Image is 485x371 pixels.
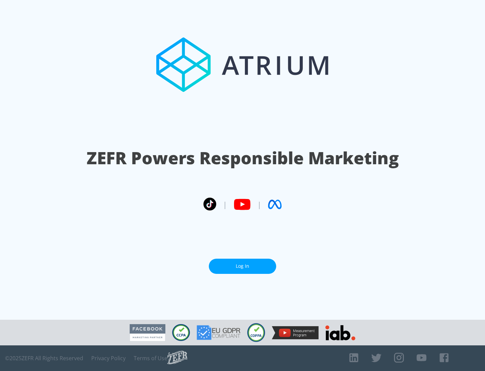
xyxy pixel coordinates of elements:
a: Terms of Use [134,355,167,362]
span: | [257,199,261,209]
img: COPPA Compliant [247,323,265,342]
img: YouTube Measurement Program [272,326,319,339]
img: IAB [325,325,355,340]
img: GDPR Compliant [197,325,240,340]
a: Log In [209,259,276,274]
img: CCPA Compliant [172,324,190,341]
a: Privacy Policy [91,355,126,362]
span: | [223,199,227,209]
h1: ZEFR Powers Responsible Marketing [87,146,399,170]
img: Facebook Marketing Partner [130,324,165,341]
span: © 2025 ZEFR All Rights Reserved [5,355,83,362]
